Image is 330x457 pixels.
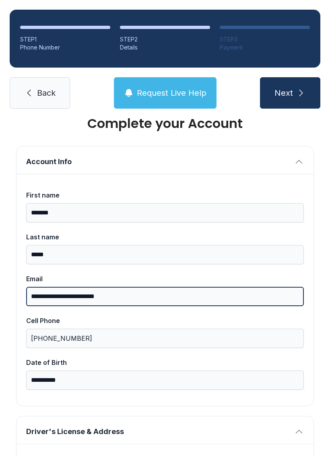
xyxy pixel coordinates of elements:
input: First name [26,203,304,222]
div: Date of Birth [26,358,304,367]
div: Phone Number [20,43,110,51]
input: Cell Phone [26,329,304,348]
span: Next [274,87,293,99]
div: STEP 2 [120,35,210,43]
div: Email [26,274,304,284]
span: Account Info [26,156,291,167]
div: Payment [220,43,310,51]
input: Last name [26,245,304,264]
input: Date of Birth [26,371,304,390]
input: Email [26,287,304,306]
h1: Complete your Account [16,117,314,130]
span: Request Live Help [137,87,206,99]
div: STEP 1 [20,35,110,43]
div: First name [26,190,304,200]
div: STEP 3 [220,35,310,43]
button: Driver's License & Address [16,416,313,444]
span: Driver's License & Address [26,426,291,437]
button: Account Info [16,146,313,174]
div: Last name [26,232,304,242]
div: Cell Phone [26,316,304,325]
span: Back [37,87,56,99]
div: Details [120,43,210,51]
